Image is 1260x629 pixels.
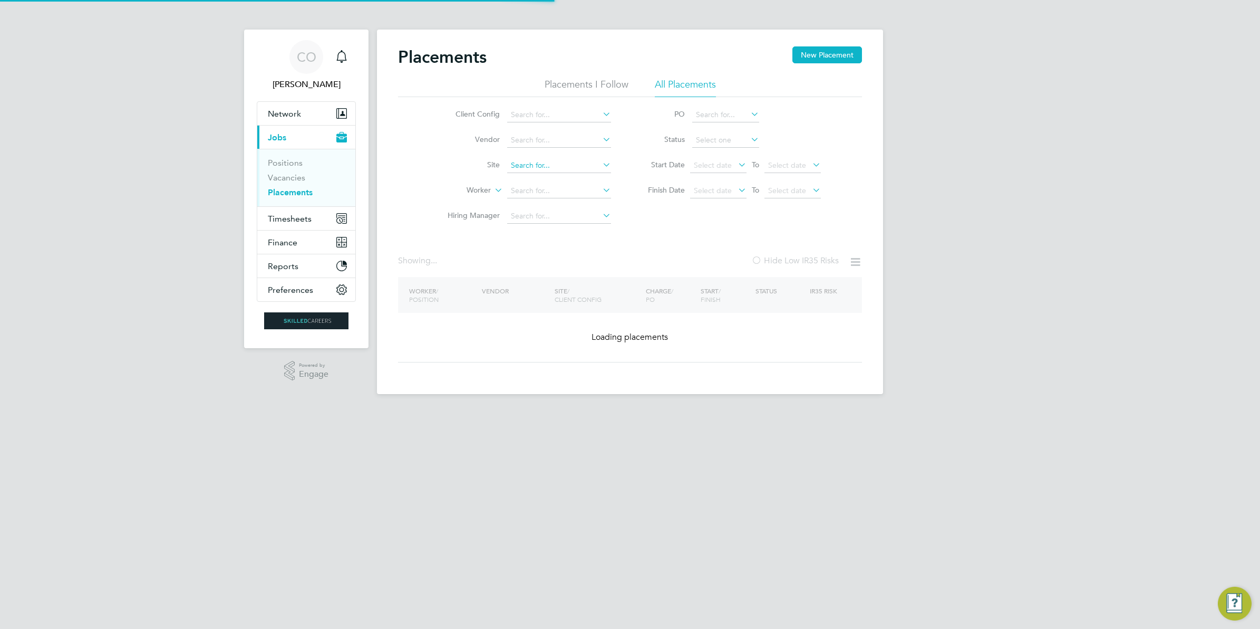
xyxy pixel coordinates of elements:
[398,255,439,266] div: Showing
[439,160,500,169] label: Site
[268,187,313,197] a: Placements
[268,214,312,224] span: Timesheets
[257,254,355,278] button: Reports
[637,185,685,195] label: Finish Date
[439,211,500,220] label: Hiring Manager
[692,108,759,122] input: Search for...
[637,109,685,119] label: PO
[257,149,355,206] div: Jobs
[694,186,732,195] span: Select date
[439,109,500,119] label: Client Config
[257,126,355,149] button: Jobs
[1218,587,1252,621] button: Engage Resource Center
[655,78,716,97] li: All Placements
[507,133,611,148] input: Search for...
[257,40,356,91] a: CO[PERSON_NAME]
[244,30,369,348] nav: Main navigation
[768,186,806,195] span: Select date
[692,133,759,148] input: Select one
[507,184,611,198] input: Search for...
[749,183,762,197] span: To
[398,46,487,68] h2: Placements
[257,78,356,91] span: Craig O'Donovan
[268,173,305,183] a: Vacancies
[268,285,313,295] span: Preferences
[257,231,355,254] button: Finance
[792,46,862,63] button: New Placement
[264,312,348,329] img: skilledcareers-logo-retina.png
[439,135,500,144] label: Vendor
[507,108,611,122] input: Search for...
[297,50,316,64] span: CO
[268,158,303,168] a: Positions
[257,278,355,301] button: Preferences
[284,361,329,381] a: Powered byEngage
[430,185,491,196] label: Worker
[268,237,297,247] span: Finance
[768,160,806,170] span: Select date
[257,312,356,329] a: Go to home page
[299,361,328,370] span: Powered by
[268,109,301,119] span: Network
[431,255,437,266] span: ...
[268,132,286,142] span: Jobs
[637,160,685,169] label: Start Date
[751,255,839,266] label: Hide Low IR35 Risks
[257,207,355,230] button: Timesheets
[507,209,611,224] input: Search for...
[694,160,732,170] span: Select date
[507,158,611,173] input: Search for...
[268,261,298,271] span: Reports
[749,158,762,171] span: To
[637,135,685,144] label: Status
[299,370,328,379] span: Engage
[545,78,628,97] li: Placements I Follow
[257,102,355,125] button: Network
